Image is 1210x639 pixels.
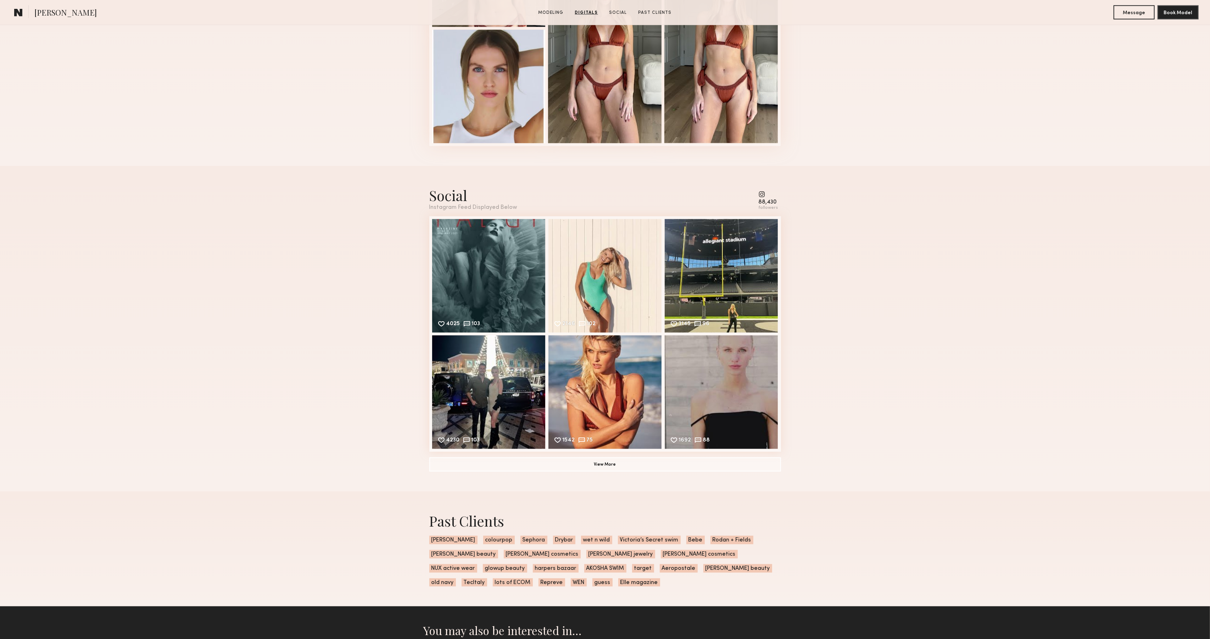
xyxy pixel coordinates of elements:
span: Elle magazine [618,578,660,587]
span: [PERSON_NAME] [34,7,97,20]
span: WEN [571,578,587,587]
span: guess [592,578,613,587]
span: [PERSON_NAME] cosmetics [661,550,738,559]
div: 4025 [446,321,460,328]
h2: You may also be interested in… [424,623,787,638]
div: Instagram Feed Displayed Below [429,205,517,211]
span: wet n wild [581,536,612,544]
span: Victoria’s Secret swim [618,536,681,544]
div: Past Clients [429,511,781,530]
div: Social [429,186,517,205]
button: Book Model [1158,5,1199,20]
span: AKOSHA SWIM [584,564,626,573]
button: Message [1114,5,1155,20]
span: Rodan + Fields [710,536,753,544]
span: [PERSON_NAME] beauty [703,564,772,573]
div: 2146 [563,321,575,328]
div: 1542 [563,438,575,444]
div: 88 [703,438,710,444]
a: Book Model [1158,9,1199,15]
span: colourpop [483,536,515,544]
span: NUX active wear [429,564,477,573]
span: old navy [429,578,456,587]
a: Modeling [536,10,567,16]
span: Sephora [520,536,547,544]
span: [PERSON_NAME] beauty [429,550,498,559]
span: glowup beauty [483,564,527,573]
button: View More [429,457,781,472]
div: 102 [587,321,596,328]
span: Repreve [539,578,565,587]
a: Past Clients [636,10,675,16]
a: Digitals [572,10,601,16]
span: Drybar [553,536,575,544]
span: Aeropostale [660,564,698,573]
span: [PERSON_NAME] jewelry [586,550,655,559]
div: 4230 [446,438,460,444]
div: 103 [472,438,480,444]
div: followers [759,205,778,211]
span: Bebe [686,536,705,544]
div: 88,430 [759,200,778,205]
span: target [632,564,654,573]
div: 1692 [679,438,691,444]
span: [PERSON_NAME] [429,536,478,544]
div: 75 [587,438,593,444]
span: lots of ECOM [493,578,533,587]
span: [PERSON_NAME] cosmetics [504,550,581,559]
div: 3145 [679,321,691,328]
div: 96 [703,321,710,328]
span: harpers bazaar [533,564,579,573]
span: TecItaly [462,578,487,587]
div: 103 [472,321,480,328]
a: Social [607,10,630,16]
